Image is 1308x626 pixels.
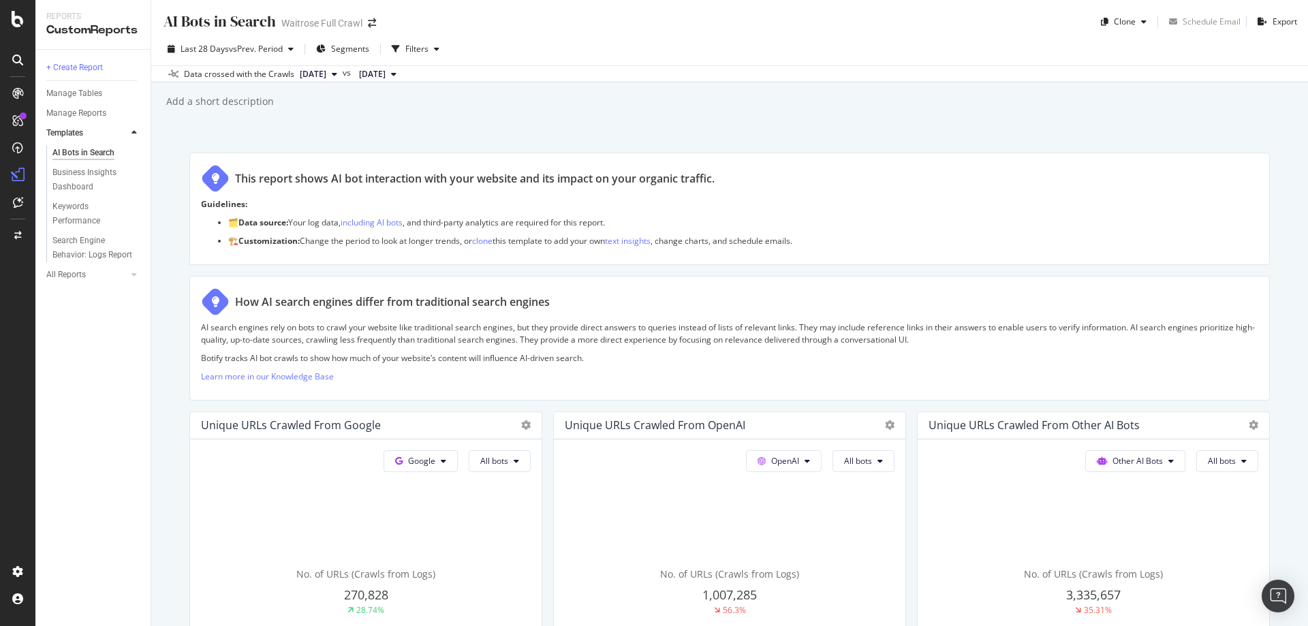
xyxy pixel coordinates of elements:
[359,68,386,80] span: 2025 Aug. 30th
[228,235,1258,247] p: 🏗️ Change the period to look at longer trends, or this template to add your own , change charts, ...
[189,276,1270,401] div: How AI search engines differ from traditional search enginesAI search engines rely on bots to cra...
[235,294,550,310] div: How AI search engines differ from traditional search engines
[46,87,102,101] div: Manage Tables
[46,268,86,282] div: All Reports
[1084,604,1112,616] div: 35.31%
[480,455,508,467] span: All bots
[52,234,133,262] div: Search Engine Behavior: Logs Report
[832,450,894,472] button: All bots
[1085,450,1185,472] button: Other AI Bots
[189,153,1270,265] div: This report shows AI bot interaction with your website and its impact on your organic traffic.Gui...
[201,322,1258,345] p: AI search engines rely on bots to crawl your website like traditional search engines, but they pr...
[1252,11,1297,33] button: Export
[162,11,276,32] div: AI Bots in Search
[300,68,326,80] span: 2025 Sep. 27th
[52,146,141,160] a: AI Bots in Search
[408,455,435,467] span: Google
[228,217,1258,228] p: 🗂️ Your log data, , and third-party analytics are required for this report.
[201,418,381,432] div: Unique URLs Crawled from Google
[229,43,283,54] span: vs Prev. Period
[331,43,369,54] span: Segments
[469,450,531,472] button: All bots
[52,234,141,262] a: Search Engine Behavior: Logs Report
[844,455,872,467] span: All bots
[52,166,141,194] a: Business Insights Dashboard
[1183,16,1241,27] div: Schedule Email
[238,235,300,247] strong: Customization:
[386,38,445,60] button: Filters
[1095,11,1152,33] button: Clone
[201,352,1258,364] p: Botify tracks AI bot crawls to show how much of your website’s content will influence AI-driven s...
[52,146,114,160] div: AI Bots in Search
[46,126,83,140] div: Templates
[343,67,354,79] span: vs
[46,268,127,282] a: All Reports
[46,106,141,121] a: Manage Reports
[238,217,288,228] strong: Data source:
[1262,580,1294,612] div: Open Intercom Messenger
[281,16,362,30] div: Waitrose Full Crawl
[660,567,799,580] span: No. of URLs (Crawls from Logs)
[201,371,334,382] a: Learn more in our Knowledge Base
[605,235,651,247] a: text insights
[1196,450,1258,472] button: All bots
[1164,11,1241,33] button: Schedule Email
[771,455,799,467] span: OpenAI
[46,11,140,22] div: Reports
[356,604,384,616] div: 28.74%
[702,586,757,603] span: 1,007,285
[46,126,127,140] a: Templates
[405,43,429,54] div: Filters
[1208,455,1236,467] span: All bots
[1114,16,1136,27] div: Clone
[341,217,403,228] a: including AI bots
[565,418,745,432] div: Unique URLs Crawled from OpenAI
[46,61,141,75] a: + Create Report
[344,586,388,603] span: 270,828
[46,22,140,38] div: CustomReports
[723,604,746,616] div: 56.3%
[181,43,229,54] span: Last 28 Days
[162,38,299,60] button: Last 28 DaysvsPrev. Period
[184,68,294,80] div: Data crossed with the Crawls
[46,106,106,121] div: Manage Reports
[1066,586,1121,603] span: 3,335,657
[472,235,493,247] a: clone
[384,450,458,472] button: Google
[1273,16,1297,27] div: Export
[52,200,141,228] a: Keywords Performance
[1024,567,1163,580] span: No. of URLs (Crawls from Logs)
[165,95,274,108] div: Add a short description
[52,166,131,194] div: Business Insights Dashboard
[746,450,822,472] button: OpenAI
[201,198,247,210] strong: Guidelines:
[296,567,435,580] span: No. of URLs (Crawls from Logs)
[235,171,715,187] div: This report shows AI bot interaction with your website and its impact on your organic traffic.
[368,18,376,28] div: arrow-right-arrow-left
[46,61,103,75] div: + Create Report
[294,66,343,82] button: [DATE]
[1112,455,1163,467] span: Other AI Bots
[929,418,1140,432] div: Unique URLs Crawled from Other AI Bots
[311,38,375,60] button: Segments
[52,200,129,228] div: Keywords Performance
[354,66,402,82] button: [DATE]
[46,87,141,101] a: Manage Tables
